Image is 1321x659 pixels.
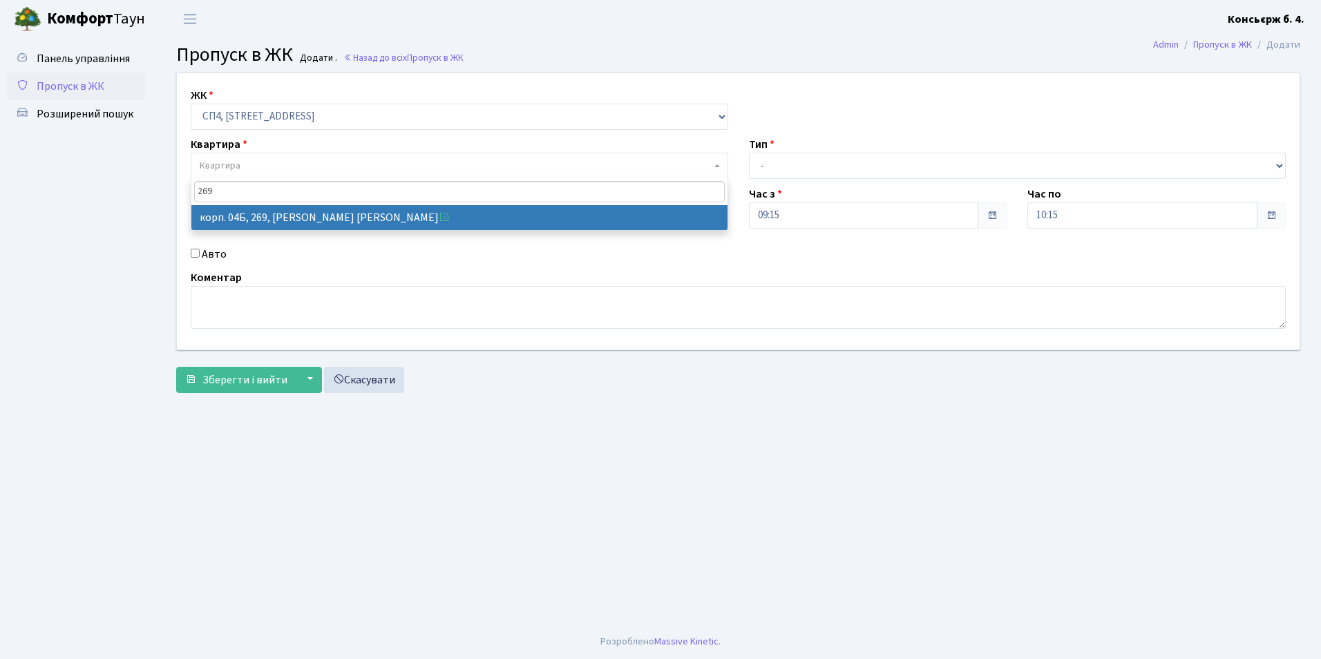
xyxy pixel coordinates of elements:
div: Розроблено . [600,634,721,649]
img: logo.png [14,6,41,33]
span: Панель управління [37,51,130,66]
label: Квартира [191,136,247,153]
a: Пропуск в ЖК [7,73,145,100]
label: Час по [1027,186,1061,202]
nav: breadcrumb [1132,30,1321,59]
span: Пропуск в ЖК [407,51,464,64]
span: Пропуск в ЖК [37,79,104,94]
a: Massive Kinetic [654,634,719,649]
small: Додати . [297,52,337,64]
span: Таун [47,8,145,31]
a: Розширений пошук [7,100,145,128]
span: Зберегти і вийти [202,372,287,388]
label: Час з [749,186,782,202]
a: Консьєрж б. 4. [1228,11,1304,28]
span: Квартира [200,159,240,173]
span: Розширений пошук [37,106,133,122]
b: Консьєрж б. 4. [1228,12,1304,27]
button: Зберегти і вийти [176,367,296,393]
a: Скасувати [324,367,404,393]
a: Admin [1153,37,1179,52]
li: корп. 04Б, 269, [PERSON_NAME] [PERSON_NAME] [191,205,728,230]
label: Авто [202,246,227,262]
span: Пропуск в ЖК [176,41,293,68]
a: Пропуск в ЖК [1193,37,1252,52]
button: Переключити навігацію [173,8,207,30]
label: ЖК [191,87,213,104]
a: Назад до всіхПропуск в ЖК [343,51,464,64]
a: Панель управління [7,45,145,73]
b: Комфорт [47,8,113,30]
label: Коментар [191,269,242,286]
label: Тип [749,136,774,153]
li: Додати [1252,37,1300,52]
